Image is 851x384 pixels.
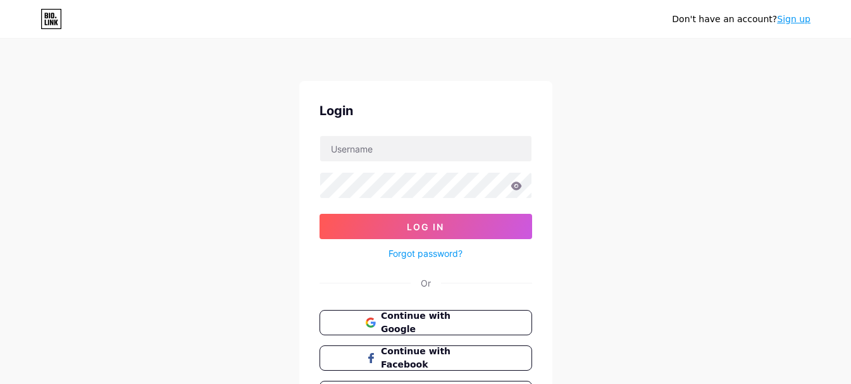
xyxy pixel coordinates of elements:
[381,309,485,336] span: Continue with Google
[421,276,431,290] div: Or
[320,345,532,371] button: Continue with Facebook
[388,247,463,260] a: Forgot password?
[777,14,811,24] a: Sign up
[320,136,531,161] input: Username
[320,214,532,239] button: Log In
[320,310,532,335] button: Continue with Google
[407,221,444,232] span: Log In
[320,101,532,120] div: Login
[672,13,811,26] div: Don't have an account?
[381,345,485,371] span: Continue with Facebook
